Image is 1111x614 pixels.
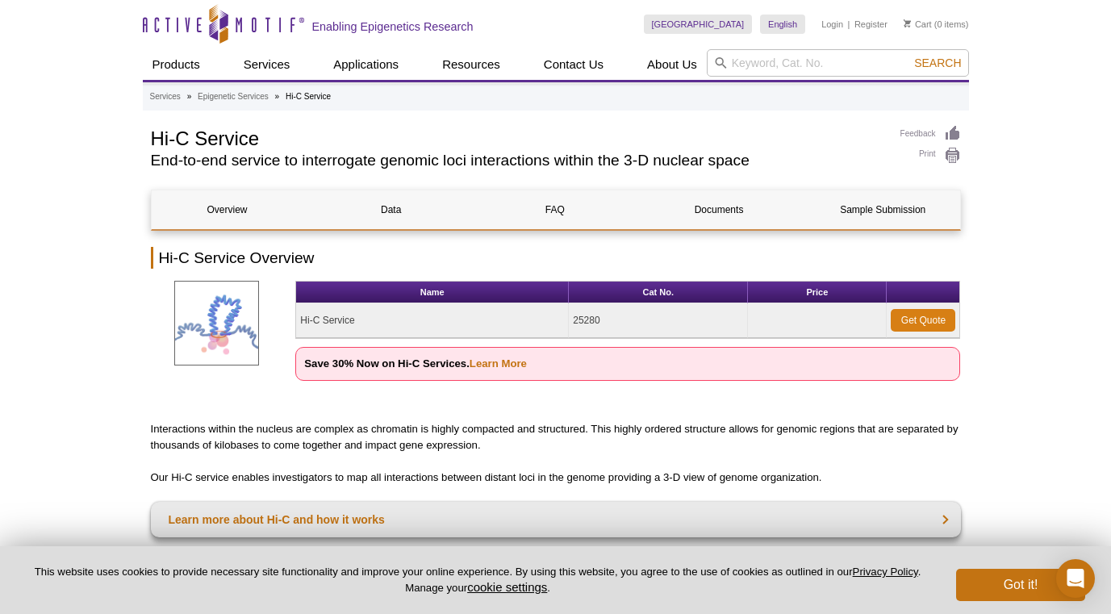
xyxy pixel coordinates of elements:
a: Learn more about Hi-C and how it works [151,502,961,537]
h2: Hi-C Service Overview [151,247,961,269]
a: Products [143,49,210,80]
th: Cat No. [569,282,748,303]
a: Applications [324,49,408,80]
a: Register [854,19,888,30]
button: cookie settings [467,580,547,594]
h2: End-to-end service to interrogate genomic loci interactions within the 3-D nuclear space​ [151,153,884,168]
a: Cart [904,19,932,30]
p: Our Hi-C service enables investigators to map all interactions between distant loci in the genome... [151,470,961,486]
button: Search [909,56,966,70]
li: Hi-C Service [286,92,331,101]
a: Login [821,19,843,30]
input: Keyword, Cat. No. [707,49,969,77]
a: Get Quote [891,309,955,332]
a: Contact Us [534,49,613,80]
strong: Save 30% Now on Hi-C Services. [304,357,527,370]
li: (0 items) [904,15,969,34]
p: Interactions within the nucleus are complex as chromatin is highly compacted and structured. This... [151,421,961,453]
a: About Us [637,49,707,80]
div: Open Intercom Messenger [1056,559,1095,598]
a: Learn More [470,357,527,370]
th: Name [296,282,569,303]
a: Print [900,147,961,165]
button: Got it! [956,569,1085,601]
h1: Hi-C Service [151,125,884,149]
a: Services [234,49,300,80]
a: Epigenetic Services [198,90,269,104]
h2: Enabling Epigenetics Research [312,19,474,34]
a: Privacy Policy [853,566,918,578]
img: Your Cart [904,19,911,27]
th: Price [748,282,887,303]
td: Hi-C Service [296,303,569,338]
p: This website uses cookies to provide necessary site functionality and improve your online experie... [26,565,929,595]
td: 25280 [569,303,748,338]
a: Sample Submission [807,190,959,229]
a: Data [315,190,467,229]
a: Documents [643,190,795,229]
a: English [760,15,805,34]
li: | [848,15,850,34]
a: [GEOGRAPHIC_DATA] [644,15,753,34]
a: FAQ [479,190,631,229]
a: Services [150,90,181,104]
span: Search [914,56,961,69]
img: Hi-C Service [174,281,259,365]
a: Overview [152,190,303,229]
li: » [275,92,280,101]
a: Feedback [900,125,961,143]
a: Resources [432,49,510,80]
li: » [187,92,192,101]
